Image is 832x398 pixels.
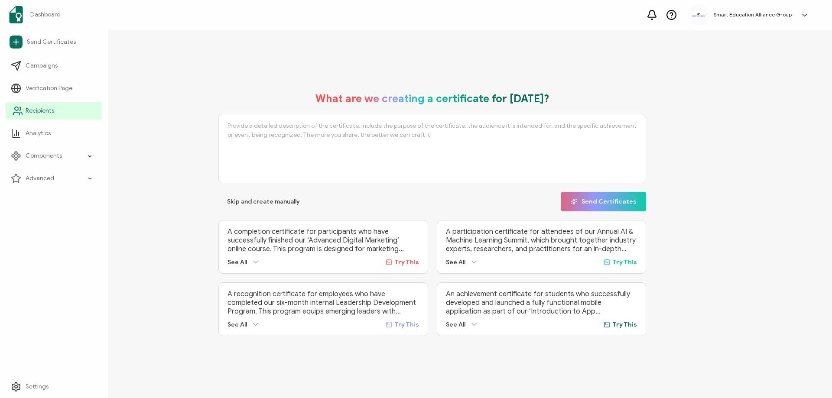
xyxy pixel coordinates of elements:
span: Try This [612,259,637,266]
button: Send Certificates [561,192,646,211]
span: Recipients [26,107,54,115]
a: Analytics [6,125,102,142]
p: A completion certificate for participants who have successfully finished our ‘Advanced Digital Ma... [227,227,419,253]
span: Send Certificates [27,38,76,46]
span: Campaigns [26,61,58,70]
a: Dashboard [6,3,102,27]
span: Components [26,152,62,160]
span: Verification Page [26,84,72,93]
span: Settings [26,382,49,391]
span: Send Certificates [571,198,637,205]
span: Skip and create manually [227,199,300,205]
h5: Smart Education Alliance Group [714,12,792,18]
span: Try This [394,321,419,328]
span: Try This [612,321,637,328]
p: A recognition certificate for employees who have completed our six-month internal Leadership Deve... [227,290,419,316]
a: Verification Page [6,80,102,97]
img: sertifier-logomark-colored.svg [9,6,23,23]
a: Settings [6,378,102,395]
a: Campaigns [6,57,102,74]
span: Advanced [26,174,54,183]
span: Try This [394,259,419,266]
span: See All [227,321,247,328]
iframe: Chat Widget [789,356,832,398]
a: Send Certificates [6,32,102,52]
h1: What are we creating a certificate for [DATE]? [315,92,549,105]
p: An achievement certificate for students who successfully developed and launched a fully functiona... [446,290,637,316]
span: Analytics [26,129,51,138]
span: See All [227,259,247,266]
p: A participation certificate for attendees of our Annual AI & Machine Learning Summit, which broug... [446,227,637,253]
a: Recipients [6,102,102,120]
button: Skip and create manually [218,192,309,211]
span: See All [446,321,465,328]
span: Dashboard [30,10,61,19]
span: See All [446,259,465,266]
img: 111c7b32-d500-4ce1-86d1-718dc6ccd280.jpg [692,12,705,18]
